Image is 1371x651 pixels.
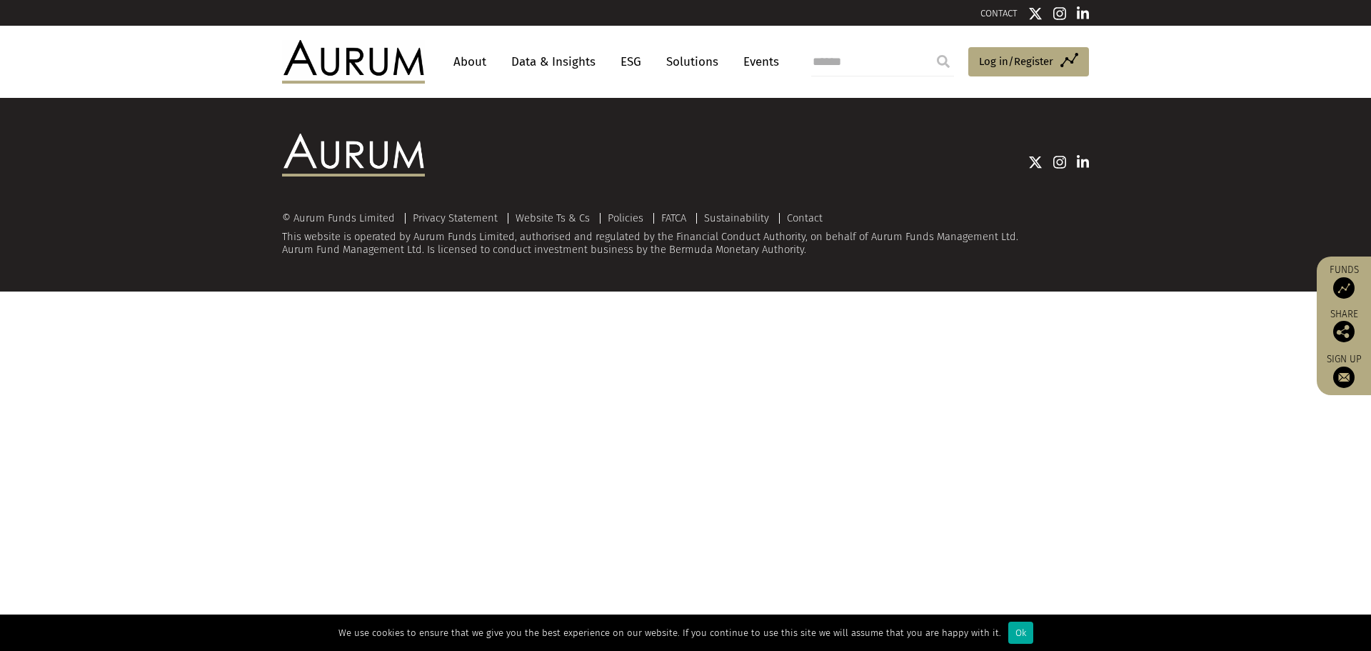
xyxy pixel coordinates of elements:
[1028,155,1043,169] img: Twitter icon
[282,212,1089,256] div: This website is operated by Aurum Funds Limited, authorised and regulated by the Financial Conduc...
[1053,6,1066,21] img: Instagram icon
[661,212,686,224] a: FATCA
[282,40,425,83] img: Aurum
[413,212,498,224] a: Privacy Statement
[516,212,590,224] a: Website Ts & Cs
[1324,264,1364,299] a: Funds
[1028,6,1043,21] img: Twitter icon
[968,47,1089,77] a: Log in/Register
[787,212,823,224] a: Contact
[446,49,493,75] a: About
[979,53,1053,70] span: Log in/Register
[1077,6,1090,21] img: Linkedin icon
[1077,155,1090,169] img: Linkedin icon
[736,49,779,75] a: Events
[659,49,725,75] a: Solutions
[704,212,769,224] a: Sustainability
[1333,277,1355,299] img: Access Funds
[613,49,648,75] a: ESG
[282,213,402,224] div: © Aurum Funds Limited
[929,47,958,76] input: Submit
[608,212,643,224] a: Policies
[1053,155,1066,169] img: Instagram icon
[282,134,425,177] img: Aurum Logo
[504,49,603,75] a: Data & Insights
[980,8,1018,19] a: CONTACT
